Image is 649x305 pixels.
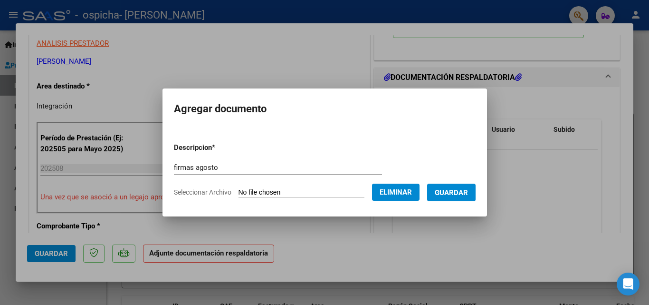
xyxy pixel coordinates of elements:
span: Guardar [435,188,468,197]
span: Eliminar [380,188,412,197]
button: Guardar [427,184,476,201]
div: Open Intercom Messenger [617,273,639,295]
button: Eliminar [372,184,420,201]
p: Descripcion [174,142,265,153]
span: Seleccionar Archivo [174,188,231,196]
h2: Agregar documento [174,100,476,118]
